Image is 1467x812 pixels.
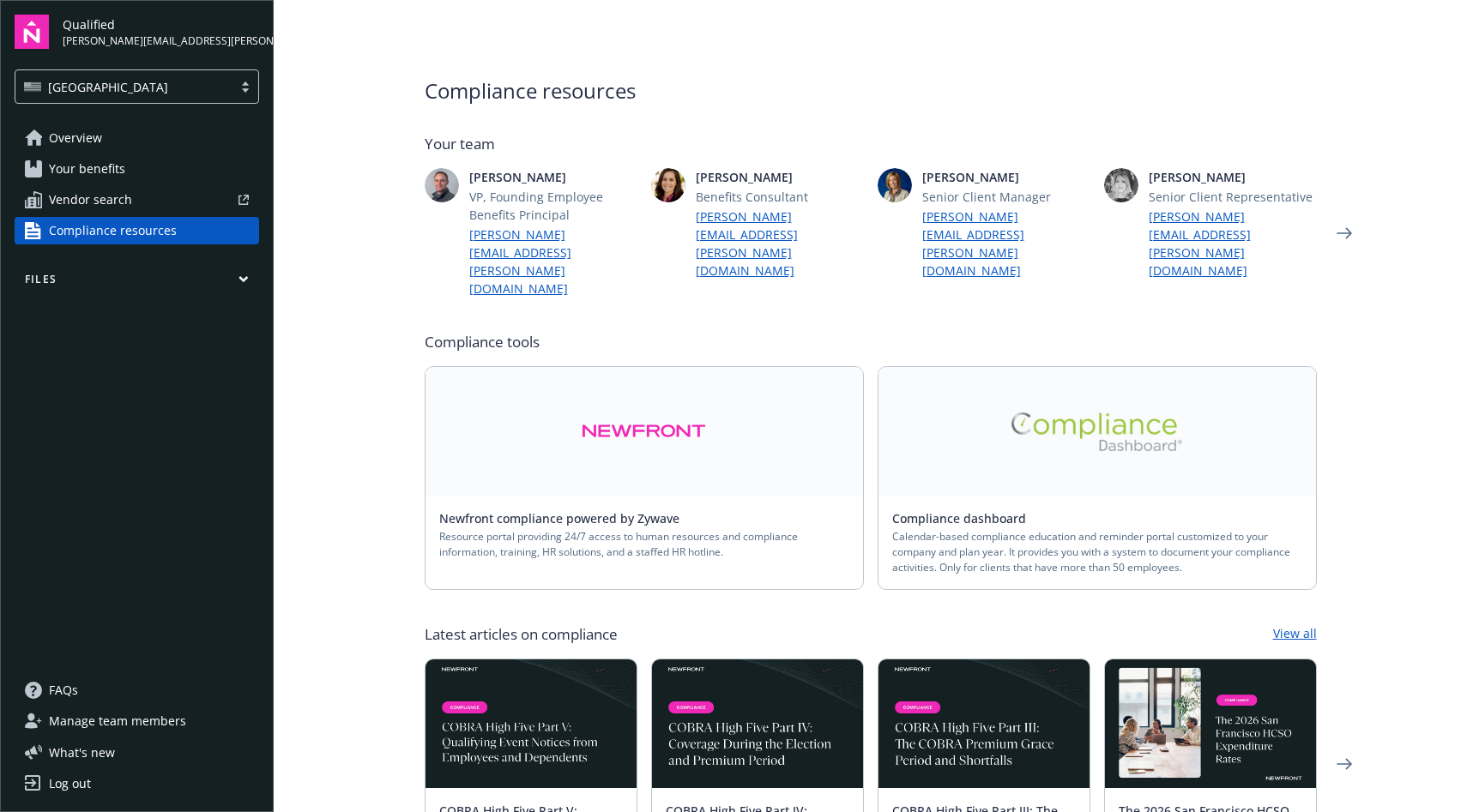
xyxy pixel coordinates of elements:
[892,529,1302,575] span: Calendar-based compliance education and reminder portal customized to your company and plan year....
[15,155,259,183] a: Your benefits
[426,659,637,788] img: BLOG-Card Image - Compliance - COBRA High Five Pt 5 - 09-11-25.jpg
[49,707,186,735] span: Manage team members
[49,217,177,244] span: Compliance resources
[878,168,912,202] img: photo
[49,677,78,704] span: FAQs
[15,677,259,704] a: FAQs
[878,659,1090,788] img: BLOG-Card Image - Compliance - COBRA High Five Pt 3 - 09-03-25.jpg
[425,168,459,202] img: photo
[15,217,259,244] a: Compliance resources
[425,624,618,645] span: Latest articles on compliance
[582,412,706,451] img: Alt
[469,226,637,298] a: [PERSON_NAME][EMAIL_ADDRESS][PERSON_NAME][DOMAIN_NAME]
[1149,188,1317,206] span: Senior Client Representative
[48,78,168,96] span: [GEOGRAPHIC_DATA]
[425,332,1317,352] span: Compliance tools
[24,78,224,96] span: [GEOGRAPHIC_DATA]
[15,743,142,761] button: What's new
[426,367,863,496] a: Alt
[49,770,91,797] div: Log out
[651,168,685,202] img: photo
[696,168,864,186] span: [PERSON_NAME]
[49,186,132,214] span: Vendor search
[469,188,637,224] span: VP, Founding Employee Benefits Principal
[439,510,693,526] a: Newfront compliance powered by Zywave
[922,188,1090,206] span: Senior Client Manager
[63,15,259,49] button: Qualified[PERSON_NAME][EMAIL_ADDRESS][PERSON_NAME][DOMAIN_NAME]
[696,188,864,206] span: Benefits Consultant
[439,529,849,560] span: Resource portal providing 24/7 access to human resources and compliance information, training, HR...
[49,124,102,152] span: Overview
[1105,659,1316,788] img: BLOG+Card Image - Compliance - 2026 SF HCSO Expenditure Rates - 08-26-25.jpg
[1149,208,1317,280] a: [PERSON_NAME][EMAIL_ADDRESS][PERSON_NAME][DOMAIN_NAME]
[1331,750,1358,778] a: Next
[15,186,259,214] a: Vendor search
[15,272,259,293] button: Files
[15,124,259,152] a: Overview
[1273,624,1317,645] a: View all
[49,743,115,761] span: What ' s new
[878,367,1316,496] a: Alt
[696,208,864,280] a: [PERSON_NAME][EMAIL_ADDRESS][PERSON_NAME][DOMAIN_NAME]
[652,659,863,788] img: BLOG-Card Image - Compliance - COBRA High Five Pt 4 - 09-04-25.jpg
[469,168,637,186] span: [PERSON_NAME]
[1104,168,1138,202] img: photo
[15,15,49,49] img: navigator-logo.svg
[1331,220,1358,247] a: Next
[1011,412,1183,451] img: Alt
[425,75,1317,106] span: Compliance resources
[63,15,259,33] span: Qualified
[49,155,125,183] span: Your benefits
[922,208,1090,280] a: [PERSON_NAME][EMAIL_ADDRESS][PERSON_NAME][DOMAIN_NAME]
[922,168,1090,186] span: [PERSON_NAME]
[425,134,1317,154] span: Your team
[15,707,259,735] a: Manage team members
[1149,168,1317,186] span: [PERSON_NAME]
[63,33,259,49] span: [PERSON_NAME][EMAIL_ADDRESS][PERSON_NAME][DOMAIN_NAME]
[892,510,1040,526] a: Compliance dashboard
